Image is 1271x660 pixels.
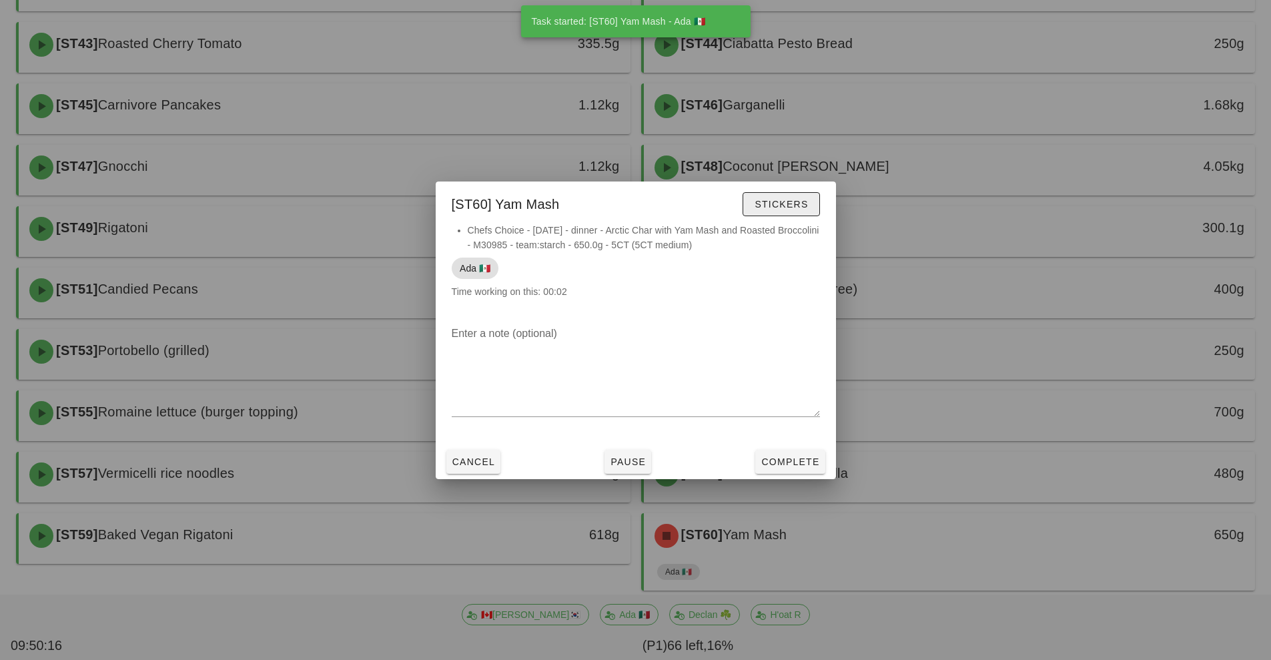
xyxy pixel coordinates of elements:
span: Stickers [754,199,808,210]
div: Task started: [ST60] Yam Mash - Ada 🇲🇽 [521,5,745,37]
div: [ST60] Yam Mash [436,182,836,223]
div: Time working on this: 00:02 [436,223,836,312]
button: Stickers [743,192,819,216]
button: Pause [604,450,651,474]
button: Complete [755,450,825,474]
span: Complete [761,456,819,467]
button: Cancel [446,450,501,474]
li: Chefs Choice - [DATE] - dinner - Arctic Char with Yam Mash and Roasted Broccolini - M30985 - team... [468,223,820,252]
span: Pause [610,456,646,467]
span: Cancel [452,456,496,467]
span: Ada 🇲🇽 [460,258,490,279]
